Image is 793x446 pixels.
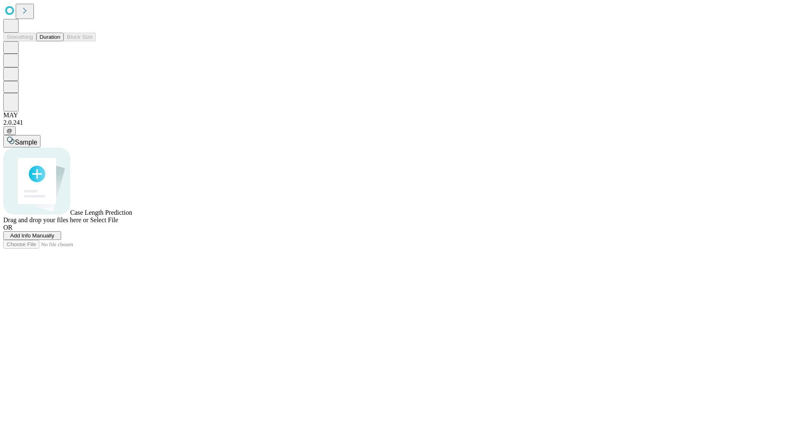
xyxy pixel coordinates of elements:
[3,119,790,126] div: 2.0.241
[10,232,55,239] span: Add Info Manually
[36,33,64,41] button: Duration
[3,231,61,240] button: Add Info Manually
[90,216,118,223] span: Select File
[3,111,790,119] div: MAY
[3,33,36,41] button: Smoothing
[7,128,12,134] span: @
[3,216,88,223] span: Drag and drop your files here or
[70,209,132,216] span: Case Length Prediction
[3,126,16,135] button: @
[15,139,37,146] span: Sample
[64,33,96,41] button: Block Size
[3,224,12,231] span: OR
[3,135,40,147] button: Sample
